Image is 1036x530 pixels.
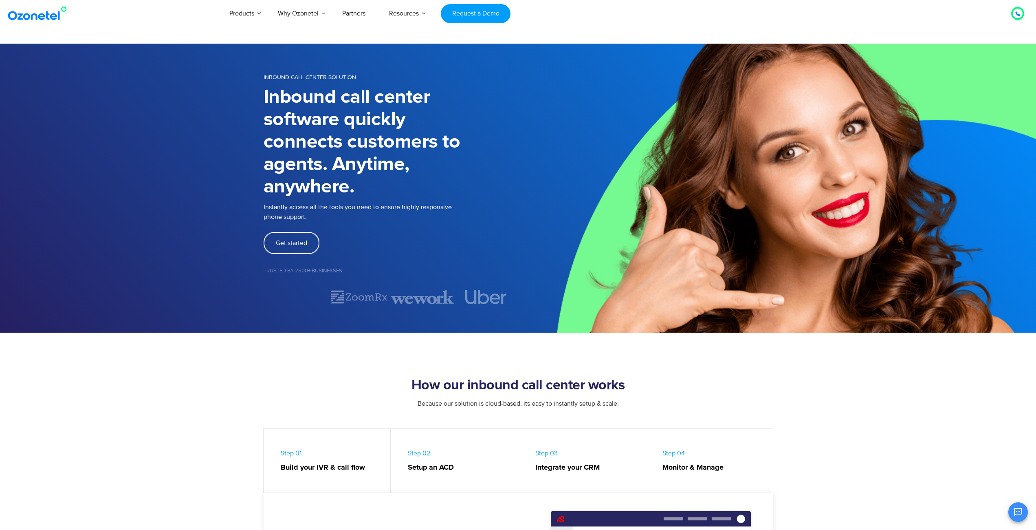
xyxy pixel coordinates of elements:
[264,378,773,394] h2: How our inbound call center works
[264,290,518,304] div: Image Carousel
[281,449,383,473] span: Step 01
[276,240,307,246] span: Get started
[454,290,518,304] div: 4 of 7
[264,232,319,254] a: Get started
[518,429,646,497] a: Step 03Integrate your CRM
[264,74,356,81] span: INBOUND CALL CENTER SOLUTION
[327,290,391,304] div: 2 of 7
[466,290,507,304] img: uber
[535,462,637,473] strong: Integrate your CRM
[330,290,388,304] img: zoomrx
[535,449,637,473] span: Step 03
[281,462,383,473] strong: Build your IVR & call flow
[391,290,454,304] img: wework
[408,462,510,473] strong: Setup an ACD
[391,429,518,497] a: Step 02Setup an ACD
[662,462,765,473] strong: Monitor & Manage
[408,449,510,473] span: Step 02
[264,292,327,302] div: 1 of 7
[1008,502,1028,522] button: Open chat
[391,290,454,304] div: 3 of 7
[264,268,518,274] h5: Trusted by 2500+ Businesses
[662,449,765,473] span: Step 04
[418,400,619,408] span: Because our solution is cloud-based, its easy to instantly setup & scale.
[441,4,510,23] a: Request a Demo
[645,429,773,497] a: Step 04Monitor & Manage
[264,202,518,222] p: Instantly access all the tools you need to ensure highly responsive phone support.
[264,86,518,198] h1: Inbound call center software quickly connects customers to agents. Anytime, anywhere.
[264,429,391,497] a: Step 01Build your IVR & call flow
